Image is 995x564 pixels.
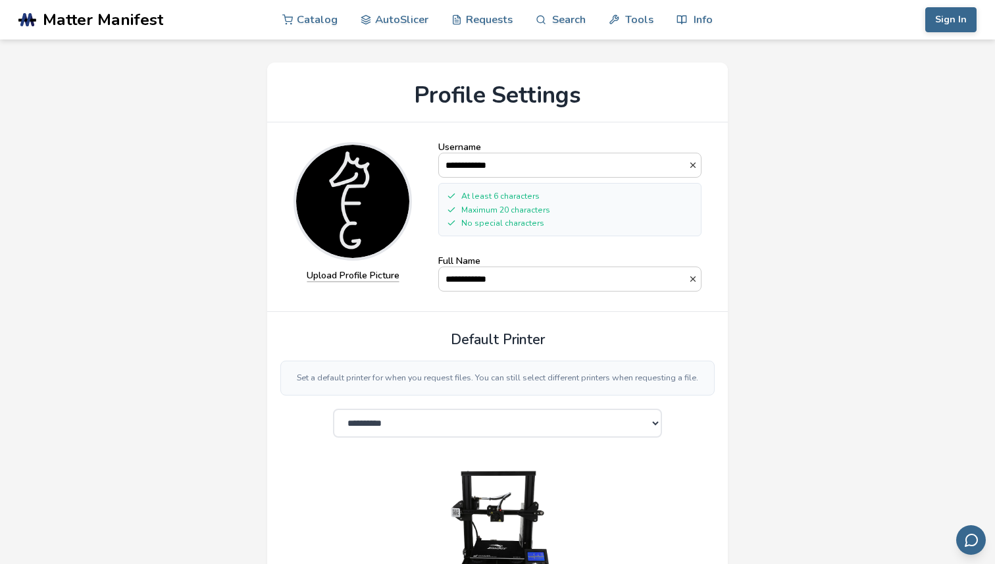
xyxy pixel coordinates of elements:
[307,270,399,282] label: Upload Profile Picture
[925,7,977,32] button: Sign In
[461,192,540,201] span: At least 6 characters
[438,142,702,178] label: Username
[461,205,550,215] span: Maximum 20 characters
[439,153,688,177] input: Username
[439,267,688,291] input: Full Name
[43,11,163,29] span: Matter Manifest
[292,372,703,384] p: Set a default printer for when you request files. You can still select different printers when re...
[280,332,715,347] h2: Default Printer
[461,218,544,228] span: No special characters
[688,161,701,170] button: Username
[438,256,702,292] label: Full Name
[267,63,728,122] h1: Profile Settings
[956,525,986,555] button: Send feedback via email
[688,274,701,284] button: Full Name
